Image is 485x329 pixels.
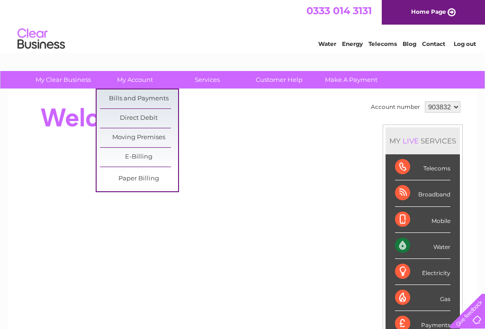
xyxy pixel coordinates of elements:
a: Paper Billing [100,169,178,188]
div: Gas [395,285,450,311]
a: Direct Debit [100,109,178,128]
a: 0333 014 3131 [306,5,372,17]
a: My Account [96,71,174,89]
a: Contact [422,40,445,47]
div: Water [395,233,450,259]
a: Blog [403,40,416,47]
a: Make A Payment [312,71,390,89]
a: Log out [454,40,476,47]
div: Clear Business is a trading name of Verastar Limited (registered in [GEOGRAPHIC_DATA] No. 3667643... [19,5,467,46]
div: Mobile [395,207,450,233]
img: logo.png [17,25,65,53]
a: Services [168,71,246,89]
a: Telecoms [368,40,397,47]
div: MY SERVICES [386,127,460,154]
div: Electricity [395,259,450,285]
a: Water [318,40,336,47]
a: Energy [342,40,363,47]
a: My Clear Business [24,71,102,89]
a: Moving Premises [100,128,178,147]
a: Bills and Payments [100,89,178,108]
div: Telecoms [395,154,450,180]
a: Customer Help [240,71,318,89]
div: Broadband [395,180,450,206]
div: LIVE [401,136,421,145]
td: Account number [368,99,422,115]
a: E-Billing [100,148,178,167]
